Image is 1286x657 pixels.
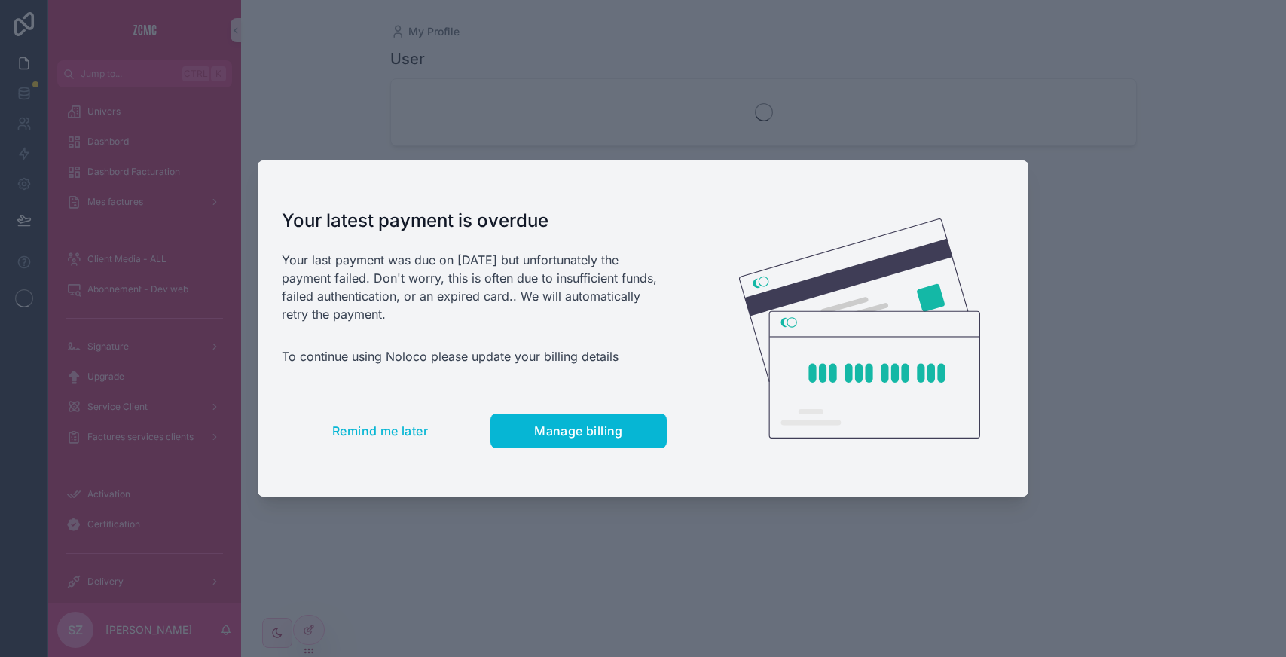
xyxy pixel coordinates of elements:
[282,347,667,365] p: To continue using Noloco please update your billing details
[332,423,428,439] span: Remind me later
[282,209,667,233] h1: Your latest payment is overdue
[282,414,478,448] button: Remind me later
[534,423,623,439] span: Manage billing
[490,414,667,448] button: Manage billing
[739,218,980,439] img: Credit card illustration
[282,251,667,323] p: Your last payment was due on [DATE] but unfortunately the payment failed. Don't worry, this is of...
